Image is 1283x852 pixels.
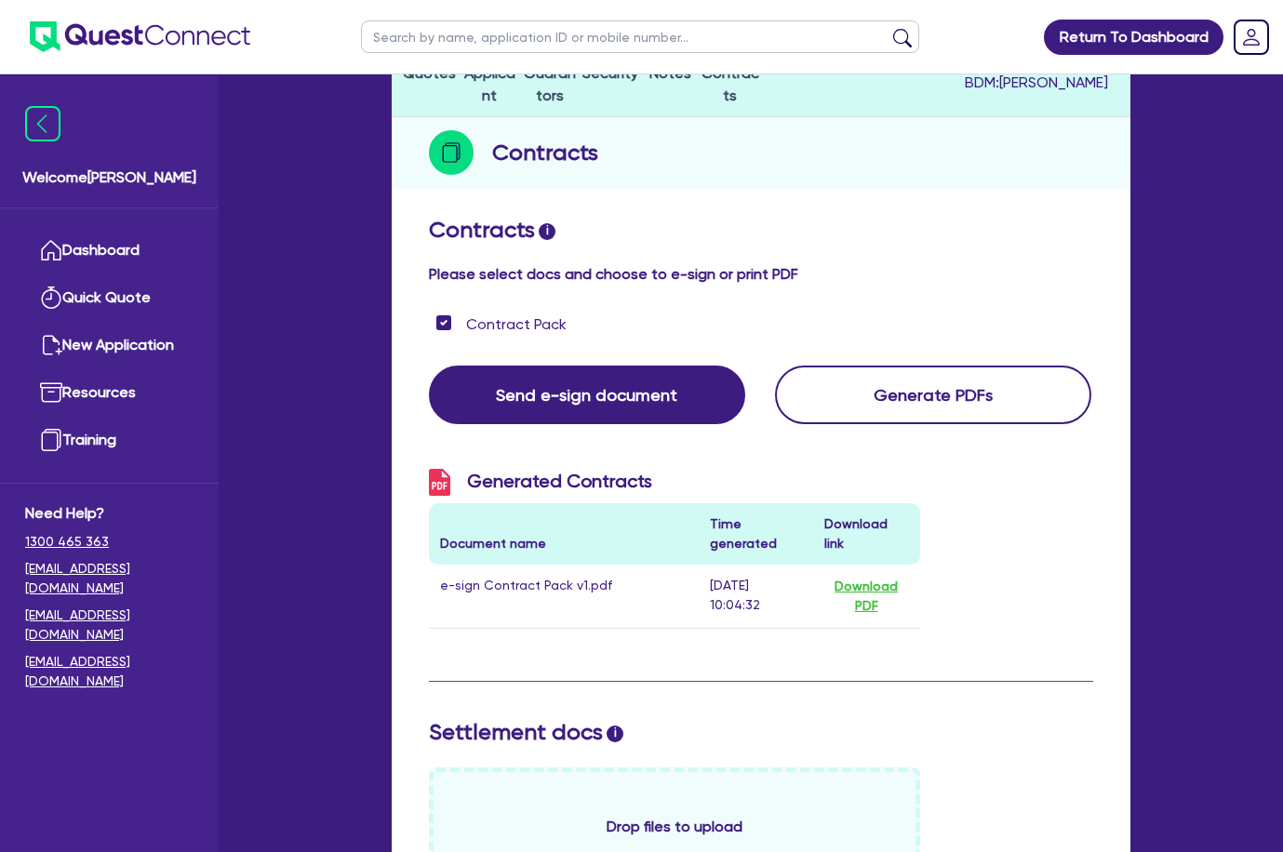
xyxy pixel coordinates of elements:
span: Welcome [PERSON_NAME] [22,166,196,189]
a: Resources [25,369,194,417]
a: New Application [25,322,194,369]
button: Generate PDFs [775,366,1091,424]
span: Security [582,64,638,82]
a: Dropdown toggle [1227,13,1276,61]
button: Send e-sign document [429,366,745,424]
a: [EMAIL_ADDRESS][DOMAIN_NAME] [25,606,194,645]
img: icon-pdf [429,469,450,496]
span: Contracts [702,64,759,104]
h2: Contracts [429,217,1093,244]
span: Guarantors [524,64,576,104]
a: Return To Dashboard [1044,20,1223,55]
h2: Settlement docs [429,719,1093,746]
a: Dashboard [25,227,194,274]
a: Training [25,417,194,464]
img: quick-quote [40,286,62,309]
span: Drop files to upload [607,816,742,838]
th: Document name [429,503,699,565]
tcxspan: Call 1300 465 363 via 3CX [25,534,109,549]
span: i [607,726,623,742]
h4: Please select docs and choose to e-sign or print PDF [429,265,1093,283]
h2: Contracts [492,136,598,169]
td: [DATE] 10:04:32 [699,565,813,629]
img: resources [40,381,62,404]
label: Contract Pack [466,313,567,336]
img: new-application [40,334,62,356]
img: quest-connect-logo-blue [30,21,250,52]
h3: Generated Contracts [429,469,920,496]
span: Applicant [464,64,515,104]
img: icon-menu-close [25,106,60,141]
span: Notes [649,64,691,82]
span: BDM: [PERSON_NAME] [765,72,1107,94]
img: step-icon [429,130,474,175]
img: training [40,429,62,451]
span: Need Help? [25,502,194,525]
button: Download PDF [824,576,909,617]
th: Download link [813,503,920,565]
a: [EMAIL_ADDRESS][DOMAIN_NAME] [25,652,194,691]
span: Quotes [403,64,456,82]
a: [EMAIL_ADDRESS][DOMAIN_NAME] [25,559,194,598]
a: Quick Quote [25,274,194,322]
span: i [539,223,555,240]
td: e-sign Contract Pack v1.pdf [429,565,699,629]
input: Search by name, application ID or mobile number... [361,20,919,53]
th: Time generated [699,503,813,565]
